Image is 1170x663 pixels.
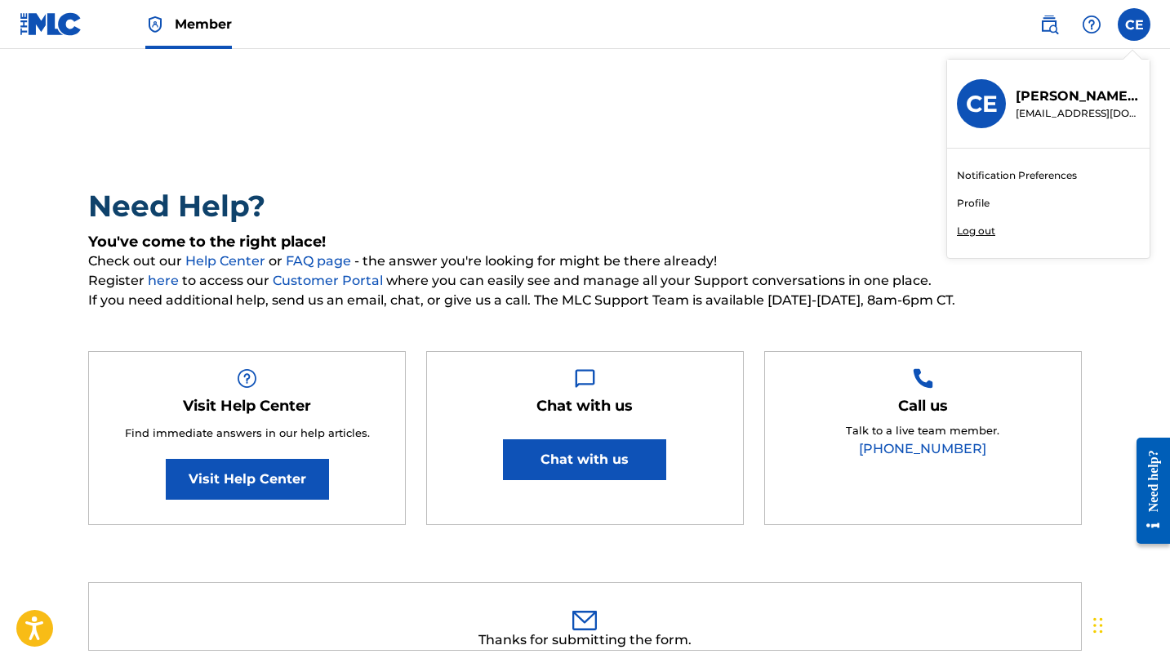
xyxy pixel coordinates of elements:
img: search [1039,15,1059,34]
h5: You've come to the right place! [88,233,1082,251]
h3: CE [966,90,998,118]
span: If you need additional help, send us an email, chat, or give us a call. The MLC Support Team is a... [88,291,1082,310]
img: Help Box Image [913,368,933,389]
p: Log out [957,224,995,238]
iframe: Chat Widget [1088,585,1170,663]
div: Help [1075,8,1108,41]
h5: Chat with us [536,397,633,416]
h2: Need Help? [88,188,1082,225]
div: User Menu [1118,8,1150,41]
a: Public Search [1033,8,1065,41]
img: Help Box Image [575,368,595,389]
a: Customer Portal [273,273,386,288]
img: MLC Logo [20,12,82,36]
a: Notification Preferences [957,168,1077,183]
p: tarrahshaus1@gmail.com [1016,106,1140,121]
a: here [148,273,182,288]
button: Chat with us [503,439,666,480]
img: help [1082,15,1101,34]
span: Find immediate answers in our help articles. [125,426,370,439]
h5: Call us [898,397,948,416]
img: 0ff00501b51b535a1dc6.svg [572,611,597,630]
a: Visit Help Center [166,459,329,500]
iframe: Resource Center [1124,425,1170,556]
div: Thanks for submitting the form. [89,630,1081,650]
div: Drag [1093,601,1103,650]
a: FAQ page [286,253,354,269]
span: Check out our or - the answer you're looking for might be there already! [88,251,1082,271]
p: Talk to a live team member. [846,423,999,439]
span: Register to access our where you can easily see and manage all your Support conversations in one ... [88,271,1082,291]
img: Top Rightsholder [145,15,165,34]
span: Member [175,15,232,33]
a: [PHONE_NUMBER] [859,441,986,456]
h5: Visit Help Center [183,397,311,416]
img: Help Box Image [237,368,257,389]
a: Profile [957,196,990,211]
a: Help Center [185,253,269,269]
p: Chimatara Ihunanyachi Ejugbo [1016,87,1140,106]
